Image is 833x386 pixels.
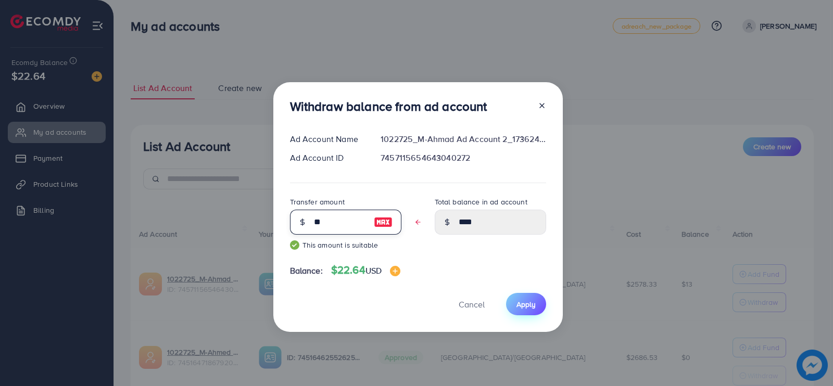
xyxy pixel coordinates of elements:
[282,133,373,145] div: Ad Account Name
[446,293,498,315] button: Cancel
[290,265,323,277] span: Balance:
[290,240,401,250] small: This amount is suitable
[372,133,554,145] div: 1022725_M-Ahmad Ad Account 2_1736245040763
[290,197,345,207] label: Transfer amount
[435,197,527,207] label: Total balance in ad account
[506,293,546,315] button: Apply
[290,240,299,250] img: guide
[331,264,400,277] h4: $22.64
[282,152,373,164] div: Ad Account ID
[290,99,487,114] h3: Withdraw balance from ad account
[372,152,554,164] div: 7457115654643040272
[390,266,400,276] img: image
[374,216,393,228] img: image
[516,299,536,310] span: Apply
[365,265,382,276] span: USD
[459,299,485,310] span: Cancel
